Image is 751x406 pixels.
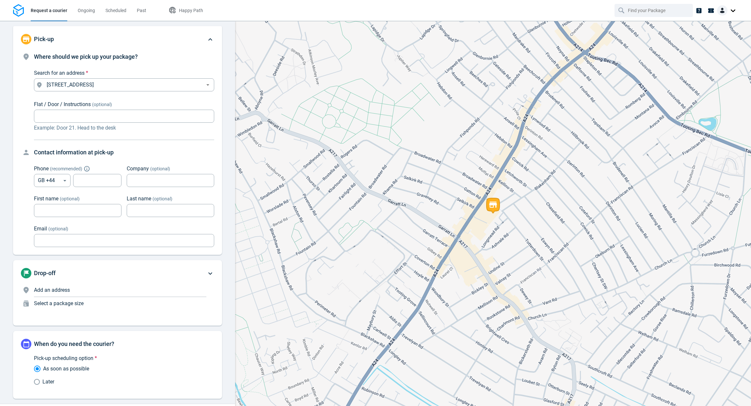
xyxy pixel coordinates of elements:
span: (optional) [92,102,112,107]
span: Scheduled [105,8,126,13]
img: Client [717,5,727,16]
div: GB +44 [34,174,71,187]
span: (optional) [48,226,68,231]
span: Company [127,165,149,172]
input: Find your Package [628,4,681,17]
span: Flat / Door / Instructions [34,101,91,107]
span: Pick-up [34,36,54,42]
span: Pick-up scheduling option [34,355,93,361]
span: (optional) [152,196,172,201]
span: Last name [127,195,151,202]
span: Later [42,378,54,386]
span: When do you need the courier? [34,340,114,347]
span: First name [34,195,58,202]
h4: Contact information at pick-up [34,148,214,157]
span: Select a package size [34,300,84,306]
div: Drop-offAdd an addressSelect a package size [13,260,222,326]
span: Where should we pick up your package? [34,53,138,60]
span: (optional) [150,166,170,171]
p: Example: Door 21. Head to the desk [34,124,214,132]
button: Explain "Recommended" [85,167,89,171]
button: Open [204,81,212,89]
span: ( recommended ) [50,166,82,171]
span: Add an address [34,287,70,293]
span: Past [137,8,146,13]
span: Email [34,226,47,232]
span: Request a courier [31,8,67,13]
span: Phone [34,165,49,172]
span: (optional) [60,196,80,201]
div: Pick-up [13,26,222,52]
span: Search for an address [34,70,85,76]
span: Drop-off [34,270,56,276]
span: Happy Path [179,8,203,13]
div: Pick-up [13,52,222,255]
span: Ongoing [78,8,95,13]
span: As soon as possible [43,365,89,373]
img: Logo [13,4,24,17]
